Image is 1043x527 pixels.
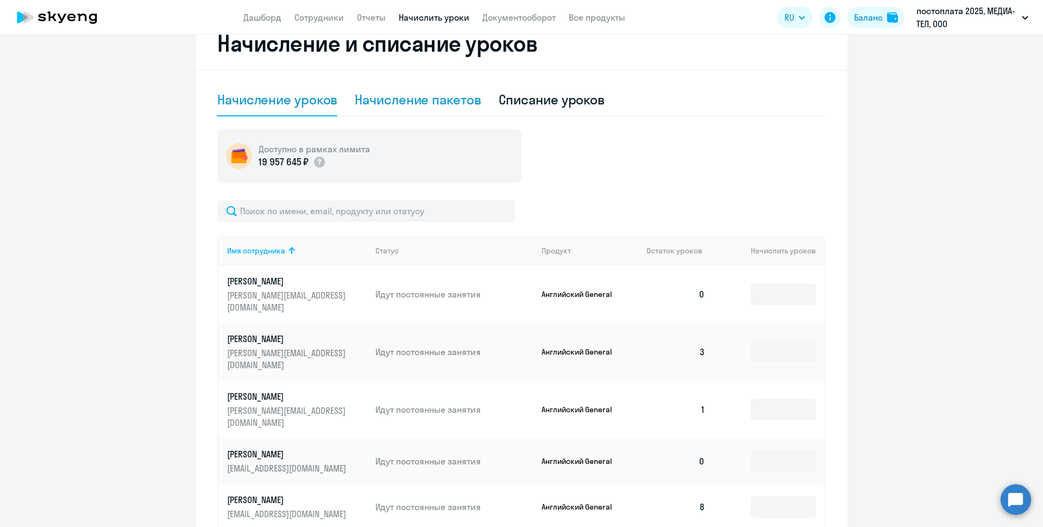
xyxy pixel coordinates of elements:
p: [PERSON_NAME] [227,448,349,460]
p: Идут постоянные занятия [375,288,533,300]
button: RU [777,7,813,28]
td: 3 [638,323,714,381]
a: Документооборот [482,12,556,23]
p: Идут постоянные занятия [375,455,533,467]
div: Имя сотрудника [227,246,285,256]
td: 1 [638,381,714,438]
div: Продукт [542,246,638,256]
button: постоплата 2025, МЕДИА-ТЕЛ, ООО [911,4,1034,30]
img: wallet-circle.png [226,143,252,169]
p: [EMAIL_ADDRESS][DOMAIN_NAME] [227,508,349,520]
a: [PERSON_NAME][PERSON_NAME][EMAIL_ADDRESS][DOMAIN_NAME] [227,390,367,429]
a: Дашборд [243,12,281,23]
p: Идут постоянные занятия [375,404,533,416]
p: Английский General [542,502,623,512]
p: Идут постоянные занятия [375,346,533,358]
td: 0 [638,438,714,484]
p: [PERSON_NAME][EMAIL_ADDRESS][DOMAIN_NAME] [227,405,349,429]
div: Остаток уроков [646,246,714,256]
a: Начислить уроки [399,12,469,23]
a: Все продукты [569,12,625,23]
p: постоплата 2025, МЕДИА-ТЕЛ, ООО [916,4,1017,30]
a: [PERSON_NAME][PERSON_NAME][EMAIL_ADDRESS][DOMAIN_NAME] [227,333,367,371]
p: [PERSON_NAME] [227,275,349,287]
button: Балансbalance [847,7,904,28]
input: Поиск по имени, email, продукту или статусу [217,200,515,222]
span: Остаток уроков [646,246,702,256]
p: [PERSON_NAME][EMAIL_ADDRESS][DOMAIN_NAME] [227,347,349,371]
a: Сотрудники [294,12,344,23]
p: Английский General [542,405,623,414]
a: Отчеты [357,12,386,23]
p: [PERSON_NAME][EMAIL_ADDRESS][DOMAIN_NAME] [227,289,349,313]
div: Статус [375,246,533,256]
p: [PERSON_NAME] [227,333,349,345]
p: [PERSON_NAME] [227,494,349,506]
a: [PERSON_NAME][EMAIL_ADDRESS][DOMAIN_NAME] [227,448,367,474]
div: Баланс [854,11,883,24]
div: Начисление пакетов [355,91,481,108]
div: Списание уроков [499,91,605,108]
a: [PERSON_NAME][PERSON_NAME][EMAIL_ADDRESS][DOMAIN_NAME] [227,275,367,313]
th: Начислить уроков [714,236,825,265]
div: Продукт [542,246,571,256]
p: Английский General [542,347,623,357]
div: Статус [375,246,399,256]
span: RU [784,11,794,24]
p: 19 957 645 ₽ [259,155,309,169]
a: [PERSON_NAME][EMAIL_ADDRESS][DOMAIN_NAME] [227,494,367,520]
td: 0 [638,265,714,323]
div: Начисление уроков [217,91,337,108]
p: Идут постоянные занятия [375,501,533,513]
h2: Начисление и списание уроков [217,30,826,57]
p: Английский General [542,456,623,466]
h5: Доступно в рамках лимита [259,143,370,155]
div: Имя сотрудника [227,246,367,256]
img: balance [887,12,898,23]
p: Английский General [542,289,623,299]
p: [EMAIL_ADDRESS][DOMAIN_NAME] [227,462,349,474]
p: [PERSON_NAME] [227,390,349,402]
